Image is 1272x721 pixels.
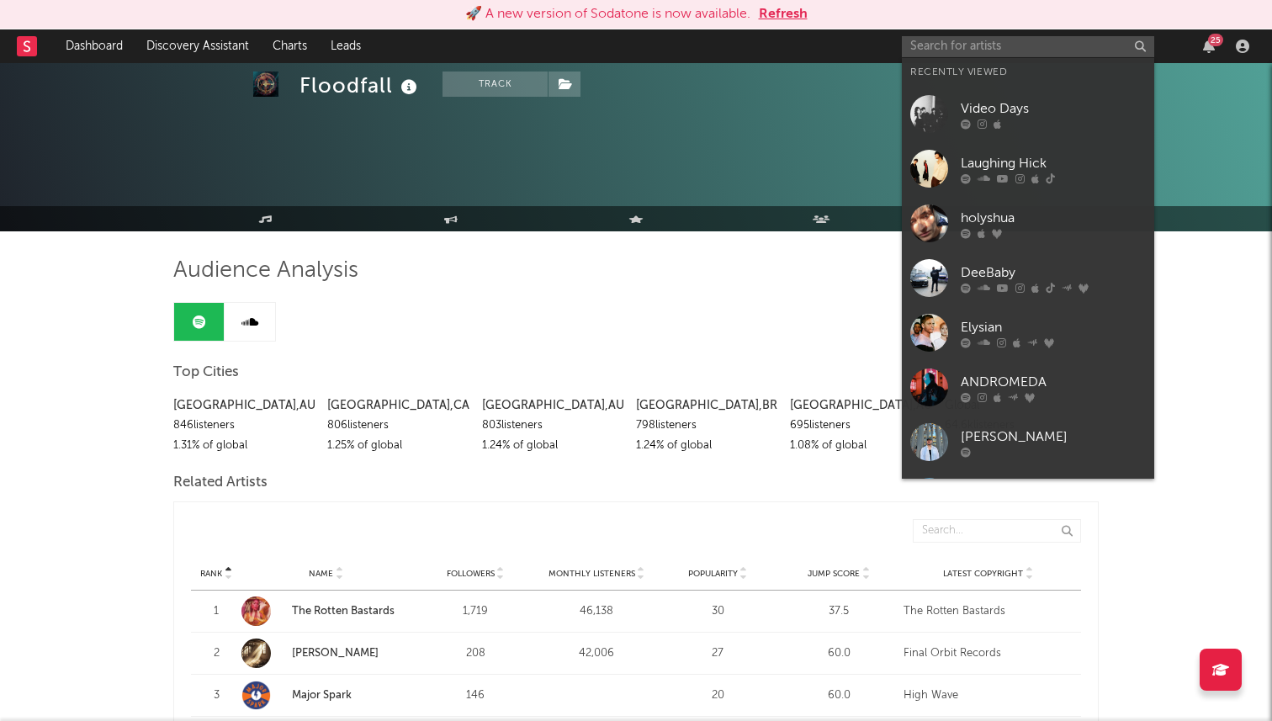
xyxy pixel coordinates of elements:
[808,569,860,579] span: Jump Score
[688,569,738,579] span: Popularity
[419,687,532,704] div: 146
[961,208,1146,228] div: holyshua
[292,690,352,701] a: Major Spark
[540,645,653,662] div: 42,006
[327,395,469,416] div: [GEOGRAPHIC_DATA] , CA
[961,372,1146,392] div: ANDROMEDA
[904,687,1073,704] div: High Wave
[902,469,1154,524] a: [PERSON_NAME]
[1203,40,1215,53] button: 25
[790,395,931,416] div: [GEOGRAPHIC_DATA] , AU
[173,395,315,416] div: [GEOGRAPHIC_DATA] , AU
[913,519,1081,543] input: Search...
[782,603,895,620] div: 37.5
[661,603,774,620] div: 30
[419,645,532,662] div: 208
[902,87,1154,141] a: Video Days
[902,196,1154,251] a: holyshua
[173,416,315,436] div: 846 listeners
[482,416,623,436] div: 803 listeners
[902,251,1154,305] a: DeeBaby
[173,473,268,493] span: Related Artists
[636,395,777,416] div: [GEOGRAPHIC_DATA] , BR
[173,261,358,281] span: Audience Analysis
[540,603,653,620] div: 46,138
[199,603,233,620] div: 1
[759,4,808,24] button: Refresh
[790,436,931,456] div: 1.08 % of global
[261,29,319,63] a: Charts
[943,569,1023,579] span: Latest Copyright
[549,569,635,579] span: Monthly Listeners
[782,687,895,704] div: 60.0
[299,72,421,99] div: Floodfall
[241,681,411,710] a: Major Spark
[661,687,774,704] div: 20
[327,416,469,436] div: 806 listeners
[482,436,623,456] div: 1.24 % of global
[902,36,1154,57] input: Search for artists
[54,29,135,63] a: Dashboard
[904,603,1073,620] div: The Rotten Bastards
[443,72,548,97] button: Track
[961,153,1146,173] div: Laughing Hick
[241,596,411,626] a: The Rotten Bastards
[961,427,1146,447] div: [PERSON_NAME]
[327,436,469,456] div: 1.25 % of global
[661,645,774,662] div: 27
[902,360,1154,415] a: ANDROMEDA
[636,436,777,456] div: 1.24 % of global
[790,416,931,436] div: 695 listeners
[1208,34,1223,46] div: 25
[447,569,495,579] span: Followers
[419,603,532,620] div: 1,719
[241,639,411,668] a: [PERSON_NAME]
[961,317,1146,337] div: Elysian
[902,305,1154,360] a: Elysian
[902,141,1154,196] a: Laughing Hick
[309,569,333,579] span: Name
[135,29,261,63] a: Discovery Assistant
[482,395,623,416] div: [GEOGRAPHIC_DATA] , AU
[465,4,750,24] div: 🚀 A new version of Sodatone is now available.
[173,363,239,383] span: Top Cities
[910,62,1146,82] div: Recently Viewed
[961,98,1146,119] div: Video Days
[902,415,1154,469] a: [PERSON_NAME]
[200,569,222,579] span: Rank
[782,645,895,662] div: 60.0
[173,436,315,456] div: 1.31 % of global
[319,29,373,63] a: Leads
[904,645,1073,662] div: Final Orbit Records
[961,262,1146,283] div: DeeBaby
[199,687,233,704] div: 3
[199,645,233,662] div: 2
[292,606,395,617] a: The Rotten Bastards
[292,648,379,659] a: [PERSON_NAME]
[636,416,777,436] div: 798 listeners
